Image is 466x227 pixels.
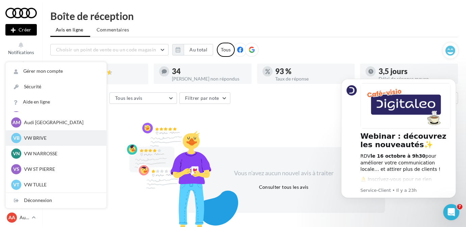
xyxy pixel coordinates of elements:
[24,119,98,126] p: Audi [GEOGRAPHIC_DATA]
[24,150,98,157] p: VW NARROSSE
[6,64,106,79] a: Gérer mon compte
[331,70,466,224] iframe: Intercom notifications message
[275,68,349,75] div: 93 %
[226,169,342,178] div: Vous n'avez aucun nouvel avis à traiter
[172,44,213,55] button: Au total
[6,193,106,208] div: Déconnexion
[50,11,458,21] div: Boîte de réception
[5,59,37,76] a: Opérations
[20,214,29,221] p: Audi AGEN
[24,166,98,173] p: VW ST PIERRE
[6,79,106,94] a: Sécurité
[8,214,15,221] span: AA
[97,26,129,33] span: Commentaires
[275,76,349,81] div: Taux de réponse
[172,76,246,81] div: [PERSON_NAME] non répondus
[13,150,20,157] span: VN
[24,135,98,141] p: VW BRIVE
[5,24,37,36] button: Créer
[115,95,143,101] span: Tous les avis
[56,47,156,52] span: Choisir un point de vente ou un code magasin
[13,135,20,141] span: VB
[172,68,246,75] div: 34
[13,181,19,188] span: VT
[5,40,37,56] button: Notifications
[50,44,169,55] button: Choisir un point de vente ou un code magasin
[217,43,235,57] div: Tous
[109,92,177,104] button: Tous les avis
[13,166,19,173] span: VS
[378,68,452,75] div: 3,5 jours
[256,183,311,191] button: Consulter tous les avis
[179,92,230,104] button: Filtrer par note
[12,119,20,126] span: AM
[457,204,462,209] span: 7
[5,211,37,224] a: AA Audi AGEN
[6,94,106,110] a: Aide en ligne
[24,181,98,188] p: VW TULLE
[8,50,34,55] span: Notifications
[5,24,37,36] div: Nouvelle campagne
[184,44,213,55] button: Au total
[443,204,459,220] iframe: Intercom live chat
